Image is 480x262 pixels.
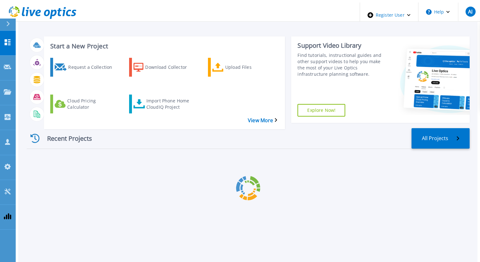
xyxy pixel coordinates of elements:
div: Upload Files [225,59,275,75]
div: Request a Collection [68,59,118,75]
div: Download Collector [145,59,195,75]
div: Register User [360,3,418,28]
a: Download Collector [129,58,205,77]
a: All Projects [412,128,470,149]
div: Cloud Pricing Calculator [67,96,117,112]
div: Support Video Library [297,41,387,50]
button: Help [418,3,458,21]
span: AI [468,9,472,14]
a: Upload Files [208,58,284,77]
a: View More [248,117,277,123]
a: Request a Collection [50,58,126,77]
h3: Start a New Project [50,43,277,50]
div: Import Phone Home CloudIQ Project [146,96,197,112]
div: Find tutorials, instructional guides and other support videos to help you make the most of your L... [297,52,387,77]
a: Explore Now! [297,104,345,117]
a: Cloud Pricing Calculator [50,95,126,113]
div: Recent Projects [27,131,102,146]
